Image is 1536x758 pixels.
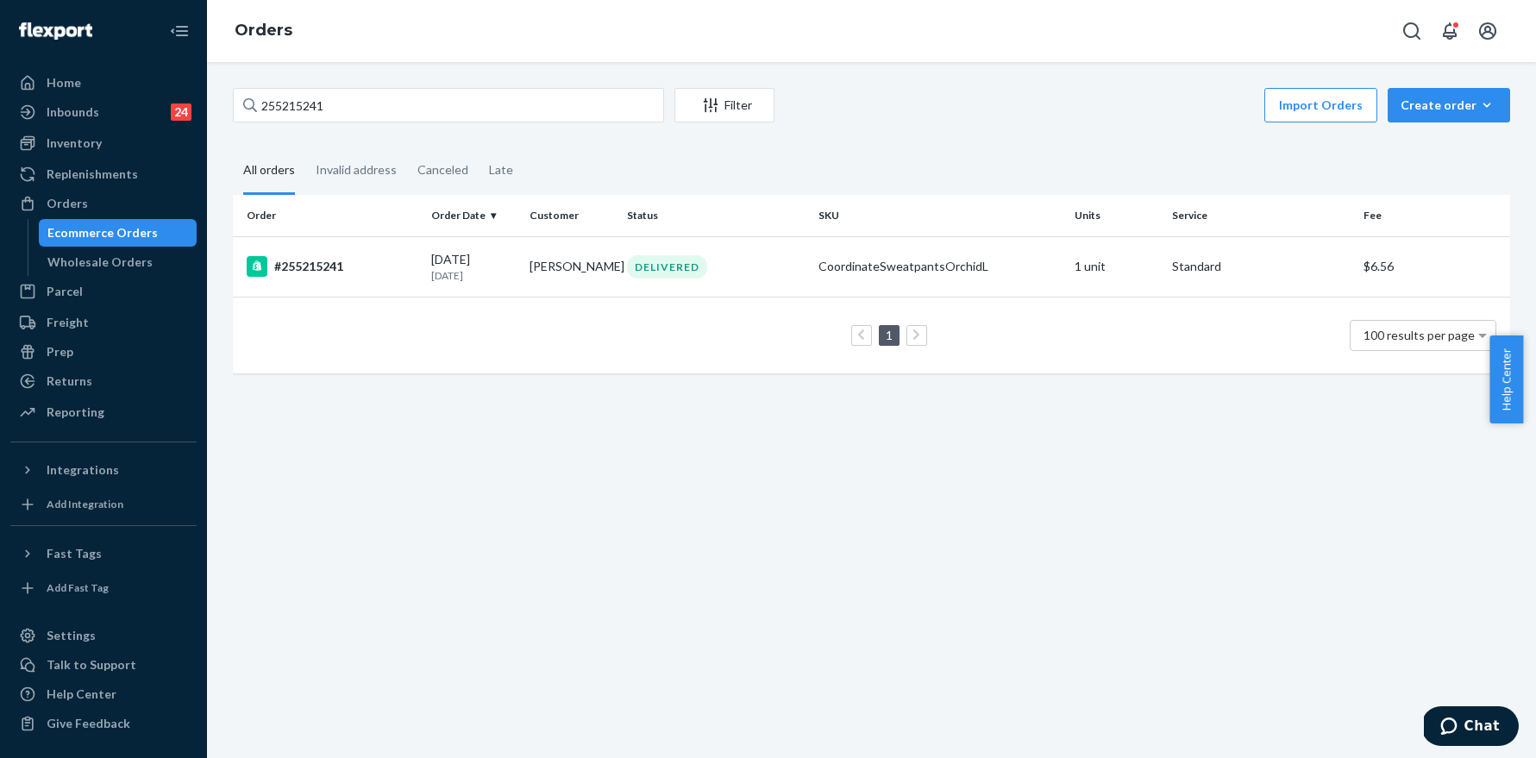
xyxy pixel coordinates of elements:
[10,160,197,188] a: Replenishments
[1401,97,1497,114] div: Create order
[10,338,197,366] a: Prep
[10,278,197,305] a: Parcel
[47,166,138,183] div: Replenishments
[1357,236,1510,297] td: $6.56
[39,219,197,247] a: Ecommerce Orders
[47,545,102,562] div: Fast Tags
[1357,195,1510,236] th: Fee
[818,258,1060,275] div: CoordinateSweatpantsOrchidL
[47,497,123,511] div: Add Integration
[10,651,197,679] button: Talk to Support
[431,251,516,283] div: [DATE]
[10,398,197,426] a: Reporting
[10,491,197,518] a: Add Integration
[1424,706,1519,749] iframe: Opens a widget where you can chat to one of our agents
[233,88,664,122] input: Search orders
[812,195,1067,236] th: SKU
[47,715,130,732] div: Give Feedback
[10,98,197,126] a: Inbounds24
[1172,258,1350,275] p: Standard
[162,14,197,48] button: Close Navigation
[627,255,707,279] div: DELIVERED
[1433,14,1467,48] button: Open notifications
[47,656,136,673] div: Talk to Support
[530,208,614,222] div: Customer
[1068,236,1166,297] td: 1 unit
[47,103,99,121] div: Inbounds
[47,254,153,271] div: Wholesale Orders
[47,373,92,390] div: Returns
[417,147,468,192] div: Canceled
[47,195,88,212] div: Orders
[233,195,424,236] th: Order
[424,195,523,236] th: Order Date
[247,256,417,277] div: #255215241
[19,22,92,40] img: Flexport logo
[10,540,197,567] button: Fast Tags
[10,574,197,602] a: Add Fast Tag
[47,404,104,421] div: Reporting
[47,224,158,241] div: Ecommerce Orders
[675,97,774,114] div: Filter
[1395,14,1429,48] button: Open Search Box
[1068,195,1166,236] th: Units
[47,343,73,360] div: Prep
[47,135,102,152] div: Inventory
[674,88,774,122] button: Filter
[47,686,116,703] div: Help Center
[39,248,197,276] a: Wholesale Orders
[10,69,197,97] a: Home
[10,367,197,395] a: Returns
[1489,335,1523,423] button: Help Center
[10,129,197,157] a: Inventory
[235,21,292,40] a: Orders
[10,622,197,649] a: Settings
[221,6,306,56] ol: breadcrumbs
[431,268,516,283] p: [DATE]
[1165,195,1357,236] th: Service
[10,680,197,708] a: Help Center
[620,195,812,236] th: Status
[316,147,397,192] div: Invalid address
[243,147,295,195] div: All orders
[523,236,621,297] td: [PERSON_NAME]
[171,103,191,121] div: 24
[47,74,81,91] div: Home
[1264,88,1377,122] button: Import Orders
[10,190,197,217] a: Orders
[47,283,83,300] div: Parcel
[489,147,513,192] div: Late
[47,580,109,595] div: Add Fast Tag
[1388,88,1510,122] button: Create order
[10,710,197,737] button: Give Feedback
[47,314,89,331] div: Freight
[10,309,197,336] a: Freight
[1470,14,1505,48] button: Open account menu
[882,328,896,342] a: Page 1 is your current page
[1364,328,1475,342] span: 100 results per page
[47,461,119,479] div: Integrations
[10,456,197,484] button: Integrations
[47,627,96,644] div: Settings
